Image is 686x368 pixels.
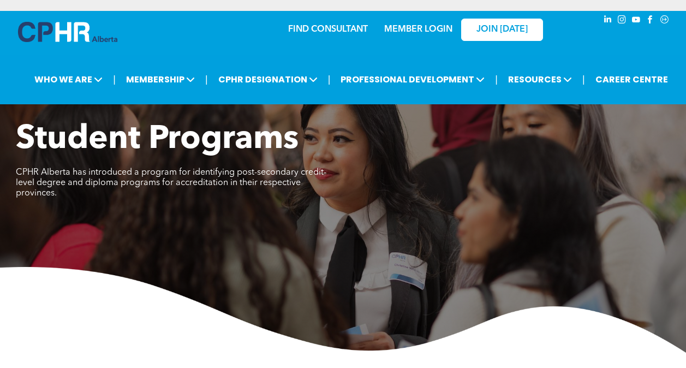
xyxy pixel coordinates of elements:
[16,123,299,156] span: Student Programs
[384,25,452,34] a: MEMBER LOGIN
[205,68,208,91] li: |
[505,69,575,90] span: RESOURCES
[123,69,198,90] span: MEMBERSHIP
[602,14,614,28] a: linkedin
[16,168,326,198] span: CPHR Alberta has introduced a program for identifying post-secondary credit-level degree and dipl...
[582,68,585,91] li: |
[645,14,657,28] a: facebook
[659,14,671,28] a: Social network
[592,69,671,90] a: CAREER CENTRE
[630,14,642,28] a: youtube
[495,68,498,91] li: |
[328,68,331,91] li: |
[337,69,488,90] span: PROFESSIONAL DEVELOPMENT
[113,68,116,91] li: |
[215,69,321,90] span: CPHR DESIGNATION
[288,25,368,34] a: FIND CONSULTANT
[31,69,106,90] span: WHO WE ARE
[616,14,628,28] a: instagram
[461,19,543,41] a: JOIN [DATE]
[18,22,117,42] img: A blue and white logo for cp alberta
[476,25,528,35] span: JOIN [DATE]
